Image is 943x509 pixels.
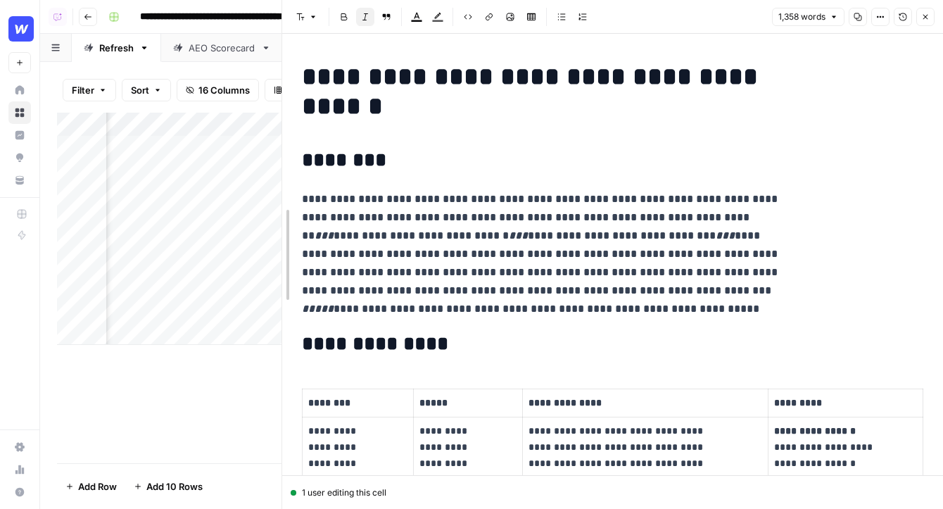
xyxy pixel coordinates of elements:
[8,458,31,481] a: Usage
[8,16,34,42] img: Webflow Logo
[72,83,94,97] span: Filter
[131,83,149,97] span: Sort
[8,124,31,146] a: Insights
[99,41,134,55] div: Refresh
[63,79,116,101] button: Filter
[72,34,161,62] a: Refresh
[198,83,250,97] span: 16 Columns
[161,34,283,62] a: AEO Scorecard
[8,101,31,124] a: Browse
[78,479,117,494] span: Add Row
[122,79,171,101] button: Sort
[265,79,368,101] button: Freeze Columns
[146,479,203,494] span: Add 10 Rows
[8,481,31,503] button: Help + Support
[177,79,259,101] button: 16 Columns
[125,475,211,498] button: Add 10 Rows
[57,475,125,498] button: Add Row
[8,169,31,191] a: Your Data
[8,436,31,458] a: Settings
[8,146,31,169] a: Opportunities
[8,11,31,46] button: Workspace: Webflow
[8,79,31,101] a: Home
[189,41,255,55] div: AEO Scorecard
